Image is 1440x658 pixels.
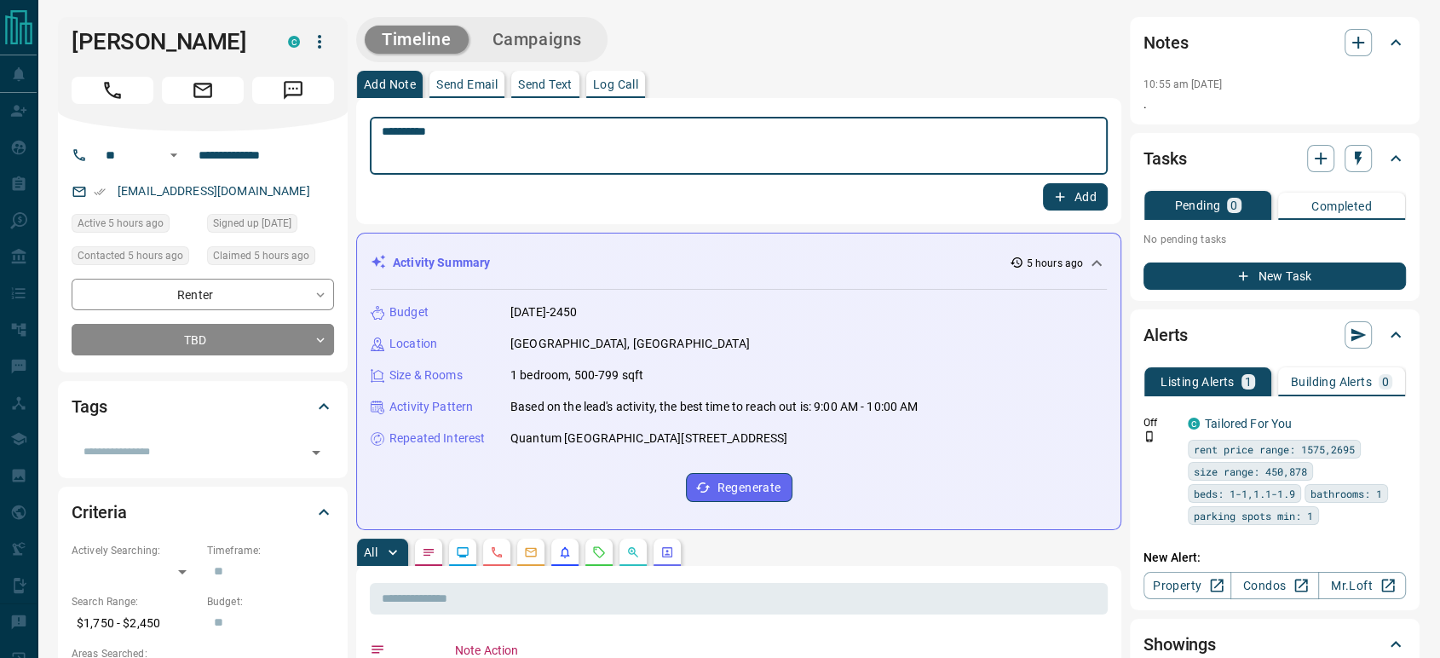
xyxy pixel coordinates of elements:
span: Call [72,77,153,104]
h2: Alerts [1143,321,1188,349]
a: [EMAIL_ADDRESS][DOMAIN_NAME] [118,184,310,198]
span: Message [252,77,334,104]
svg: Push Notification Only [1143,430,1155,442]
p: Actively Searching: [72,543,199,558]
p: . [1143,95,1406,113]
div: Sat Aug 02 2025 [207,214,334,238]
span: Active 5 hours ago [78,215,164,232]
span: rent price range: 1575,2695 [1194,441,1355,458]
p: Send Text [518,78,573,90]
p: Log Call [593,78,638,90]
p: Activity Pattern [389,398,473,416]
p: Listing Alerts [1161,376,1235,388]
span: parking spots min: 1 [1194,507,1313,524]
p: Send Email [436,78,498,90]
p: Timeframe: [207,543,334,558]
p: 10:55 am [DATE] [1143,78,1222,90]
p: No pending tasks [1143,227,1406,252]
div: Alerts [1143,315,1406,355]
h2: Tags [72,393,107,420]
svg: Notes [422,545,435,559]
p: Repeated Interest [389,430,485,447]
button: Open [304,441,328,465]
p: New Alert: [1143,549,1406,567]
p: Size & Rooms [389,367,463,384]
button: Add [1043,183,1108,211]
div: condos.ca [288,36,300,48]
a: Property [1143,572,1231,599]
p: Based on the lead's activity, the best time to reach out is: 9:00 AM - 10:00 AM [510,398,918,416]
p: 5 hours ago [1027,256,1083,271]
p: Building Alerts [1291,376,1372,388]
p: $1,750 - $2,450 [72,609,199,638]
a: Tailored For You [1205,417,1292,430]
p: Search Range: [72,594,199,609]
svg: Agent Actions [660,545,674,559]
svg: Emails [524,545,538,559]
div: Activity Summary5 hours ago [371,247,1107,279]
button: Campaigns [475,26,599,54]
svg: Email Verified [94,186,106,198]
a: Condos [1230,572,1318,599]
span: size range: 450,878 [1194,463,1307,480]
button: New Task [1143,263,1406,290]
p: Pending [1174,199,1220,211]
span: bathrooms: 1 [1310,485,1382,502]
p: 0 [1382,376,1389,388]
button: Open [164,145,184,165]
button: Regenerate [686,473,792,502]
div: Sat Aug 16 2025 [207,246,334,270]
span: beds: 1-1,1.1-1.9 [1194,485,1295,502]
p: [DATE]-2450 [510,303,577,321]
svg: Calls [490,545,504,559]
div: condos.ca [1188,418,1200,430]
svg: Lead Browsing Activity [456,545,469,559]
span: Claimed 5 hours ago [213,247,309,264]
h2: Criteria [72,499,127,526]
button: Timeline [365,26,469,54]
h1: [PERSON_NAME] [72,28,262,55]
p: 1 bedroom, 500-799 sqft [510,367,643,384]
div: TBD [72,324,334,355]
span: Contacted 5 hours ago [78,247,183,264]
p: Location [389,335,437,353]
p: 0 [1230,199,1237,211]
p: Quantum [GEOGRAPHIC_DATA][STREET_ADDRESS] [510,430,787,447]
div: Notes [1143,22,1406,63]
h2: Tasks [1143,145,1186,172]
span: Email [162,77,244,104]
p: Activity Summary [393,254,490,272]
div: Tasks [1143,138,1406,179]
p: [GEOGRAPHIC_DATA], [GEOGRAPHIC_DATA] [510,335,750,353]
a: Mr.Loft [1318,572,1406,599]
p: Off [1143,415,1178,430]
div: Sat Aug 16 2025 [72,246,199,270]
p: Completed [1311,200,1372,212]
span: Signed up [DATE] [213,215,291,232]
svg: Requests [592,545,606,559]
div: Tags [72,386,334,427]
p: Add Note [364,78,416,90]
h2: Showings [1143,631,1216,658]
p: All [364,546,377,558]
p: 1 [1245,376,1252,388]
div: Renter [72,279,334,310]
svg: Listing Alerts [558,545,572,559]
div: Criteria [72,492,334,533]
svg: Opportunities [626,545,640,559]
p: Budget [389,303,429,321]
p: Budget: [207,594,334,609]
h2: Notes [1143,29,1188,56]
div: Sat Aug 16 2025 [72,214,199,238]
